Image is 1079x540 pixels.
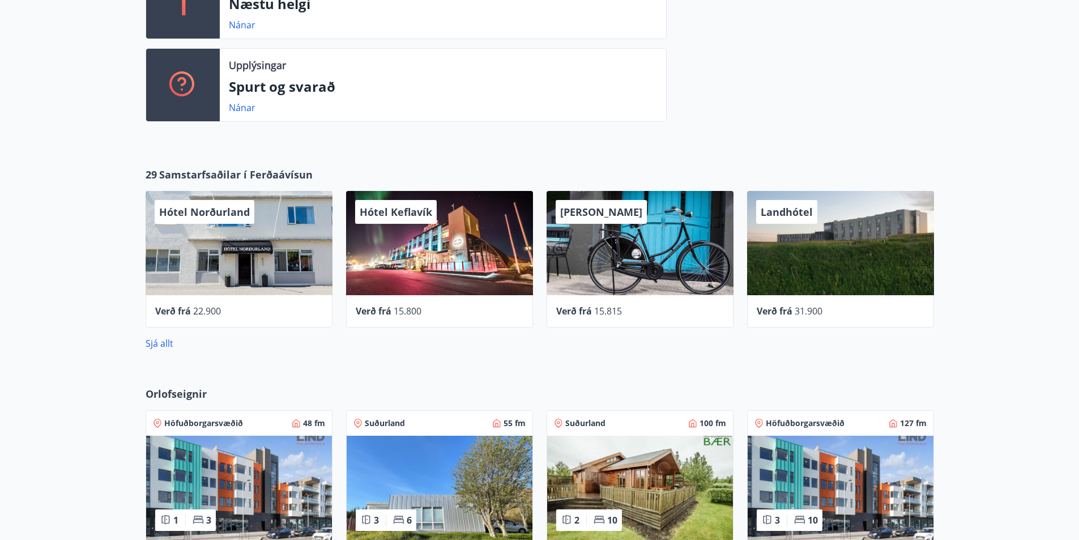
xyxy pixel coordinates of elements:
[146,386,207,401] span: Orlofseignir
[808,514,818,526] span: 10
[356,305,391,317] span: Verð frá
[574,514,579,526] span: 2
[229,19,255,31] a: Nánar
[748,436,933,540] img: Paella dish
[700,418,726,429] span: 100 fm
[229,101,255,114] a: Nánar
[795,305,822,317] span: 31.900
[757,305,792,317] span: Verð frá
[407,514,412,526] span: 6
[206,514,211,526] span: 3
[159,205,250,219] span: Hótel Norðurland
[394,305,421,317] span: 15.800
[164,418,243,429] span: Höfuðborgarsvæðið
[594,305,622,317] span: 15.815
[146,167,157,182] span: 29
[193,305,221,317] span: 22.900
[547,436,733,540] img: Paella dish
[775,514,780,526] span: 3
[556,305,592,317] span: Verð frá
[761,205,813,219] span: Landhótel
[159,167,313,182] span: Samstarfsaðilar í Ferðaávísun
[347,436,532,540] img: Paella dish
[146,436,332,540] img: Paella dish
[900,418,927,429] span: 127 fm
[303,418,325,429] span: 48 fm
[146,337,173,350] a: Sjá allt
[374,514,379,526] span: 3
[229,77,657,96] p: Spurt og svarað
[607,514,617,526] span: 10
[360,205,432,219] span: Hótel Keflavík
[229,58,286,73] p: Upplýsingar
[155,305,191,317] span: Verð frá
[565,418,605,429] span: Suðurland
[173,514,178,526] span: 1
[504,418,526,429] span: 55 fm
[365,418,405,429] span: Suðurland
[560,205,642,219] span: [PERSON_NAME]
[766,418,845,429] span: Höfuðborgarsvæðið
